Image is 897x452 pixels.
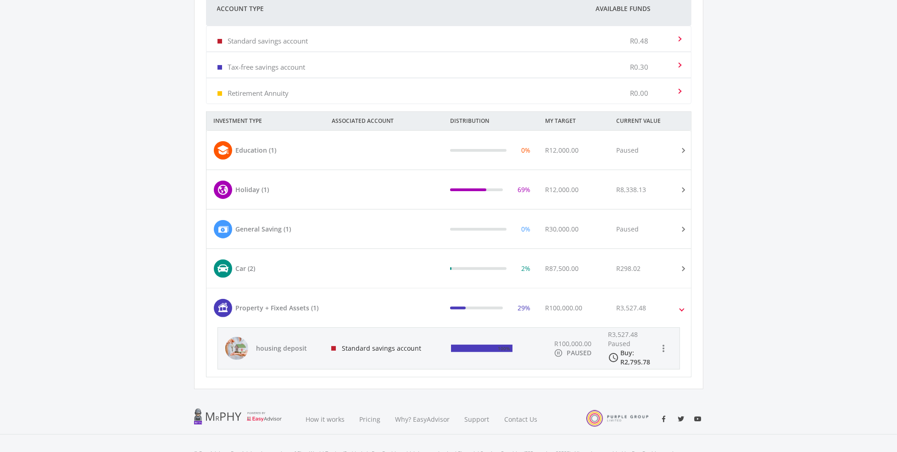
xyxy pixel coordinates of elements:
[496,344,511,353] div: 100%
[616,145,639,155] div: Paused
[518,185,530,194] div: 69%
[206,249,691,288] mat-expansion-panel-header: Car (2) 2% R87,500.00 R298.02
[608,330,656,367] div: R3,527.48
[654,339,673,358] button: more_vert
[521,264,530,273] div: 2%
[236,303,319,313] div: Property + Fixed Assets (1)
[206,78,691,104] mat-expansion-panel-header: Retirement Annuity R0.00
[497,404,546,435] a: Contact Us
[616,224,639,234] div: Paused
[352,404,388,435] a: Pricing
[608,352,619,363] i: access_time
[206,288,691,327] mat-expansion-panel-header: Property + Fixed Assets (1) 29% R100,000.00 R3,527.48
[518,303,530,313] div: 29%
[206,26,691,104] div: Your Available Funds i Account Type Available Funds
[658,343,669,354] i: more_vert
[206,170,691,209] mat-expansion-panel-header: Holiday (1) 69% R12,000.00 R8,338.13
[206,112,325,130] div: INVESTMENT TYPE
[325,112,443,130] div: ASSOCIATED ACCOUNT
[206,131,691,170] mat-expansion-panel-header: Education (1) 0% R12,000.00 Paused
[521,145,530,155] div: 0%
[521,224,530,234] div: 0%
[545,185,579,194] span: R12,000.00
[554,348,563,358] i: pause_circle_outline
[545,303,582,312] span: R100,000.00
[228,62,305,72] p: Tax-free savings account
[457,404,497,435] a: Support
[443,112,538,130] div: DISTRIBUTION
[236,145,277,155] div: Education (1)
[324,328,444,369] div: Standard savings account
[538,112,609,130] div: MY TARGET
[609,112,703,130] div: CURRENT VALUE
[616,303,646,313] div: R3,527.48
[228,88,289,98] p: Retirement Annuity
[236,264,256,273] div: Car (2)
[596,4,651,13] span: Available Funds
[236,185,269,194] div: Holiday (1)
[236,224,291,234] div: General Saving (1)
[217,3,264,14] span: Account Type
[256,344,321,353] span: housing deposit
[545,146,579,154] span: R12,000.00
[608,339,630,348] span: Paused
[206,327,691,377] div: Property + Fixed Assets (1) 29% R100,000.00 R3,527.48
[630,62,649,72] p: R0.30
[554,339,591,348] span: R100,000.00
[299,404,352,435] a: How it works
[616,264,641,273] div: R298.02
[567,348,591,358] div: PAUSED
[621,348,657,367] div: Buy: R2,795.78
[206,26,691,51] mat-expansion-panel-header: Standard savings account R0.48
[388,404,457,435] a: Why? EasyAdvisor
[630,88,649,98] p: R0.00
[545,225,579,233] span: R30,000.00
[206,209,691,248] mat-expansion-panel-header: General Saving (1) 0% R30,000.00 Paused
[616,185,646,194] div: R8,338.13
[630,36,649,45] p: R0.48
[545,264,579,273] span: R87,500.00
[206,52,691,77] mat-expansion-panel-header: Tax-free savings account R0.30
[228,36,308,45] p: Standard savings account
